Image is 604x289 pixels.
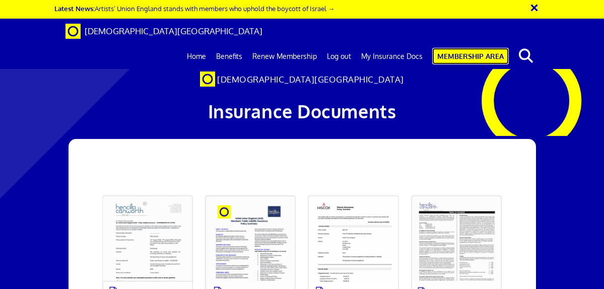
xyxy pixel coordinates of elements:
strong: Latest News: [54,4,95,13]
a: Brand [DEMOGRAPHIC_DATA][GEOGRAPHIC_DATA] [58,19,270,44]
span: Insurance Documents [208,100,396,122]
span: [DEMOGRAPHIC_DATA][GEOGRAPHIC_DATA] [85,26,262,36]
a: Latest News:Artists’ Union England stands with members who uphold the boycott of Israel → [54,4,334,13]
a: Membership Area [432,48,509,64]
a: Benefits [211,44,247,69]
a: Home [182,44,211,69]
a: Renew Membership [247,44,322,69]
button: search [511,45,542,66]
a: My Insurance Docs [356,44,428,69]
span: [DEMOGRAPHIC_DATA][GEOGRAPHIC_DATA] [217,74,404,85]
a: Log out [322,44,356,69]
